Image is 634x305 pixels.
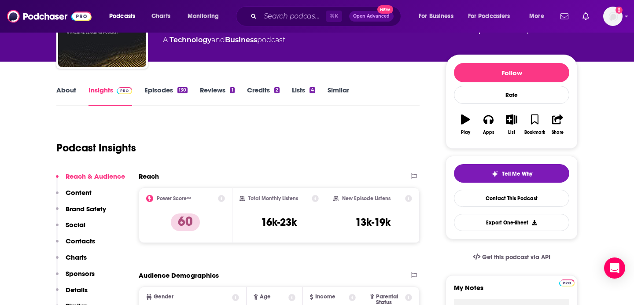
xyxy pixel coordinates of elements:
[66,220,85,229] p: Social
[462,9,523,23] button: open menu
[177,87,188,93] div: 130
[66,172,125,180] p: Reach & Audience
[248,195,298,202] h2: Total Monthly Listens
[546,109,569,140] button: Share
[139,172,159,180] h2: Reach
[603,7,623,26] img: User Profile
[454,283,569,299] label: My Notes
[56,86,76,106] a: About
[508,130,515,135] div: List
[56,286,88,302] button: Details
[552,130,564,135] div: Share
[260,9,326,23] input: Search podcasts, credits, & more...
[139,271,219,279] h2: Audience Demographics
[491,170,498,177] img: tell me why sparkle
[56,237,95,253] button: Contacts
[326,11,342,22] span: ⌘ K
[56,253,87,269] button: Charts
[454,109,477,140] button: Play
[117,87,132,94] img: Podchaser Pro
[181,9,230,23] button: open menu
[413,9,464,23] button: open menu
[171,213,200,231] p: 60
[170,36,211,44] a: Technology
[579,9,593,24] a: Show notifications dropdown
[66,253,87,261] p: Charts
[559,278,575,287] a: Pro website
[502,170,532,177] span: Tell Me Why
[454,86,569,104] div: Rate
[66,188,92,197] p: Content
[454,190,569,207] a: Contact This Podcast
[477,109,500,140] button: Apps
[342,195,391,202] h2: New Episode Listens
[603,7,623,26] span: Logged in as Marketing09
[56,205,106,221] button: Brand Safety
[454,214,569,231] button: Export One-Sheet
[157,195,191,202] h2: Power Score™
[200,86,234,106] a: Reviews1
[482,254,550,261] span: Get this podcast via API
[56,220,85,237] button: Social
[468,10,510,22] span: For Podcasters
[557,9,572,24] a: Show notifications dropdown
[163,35,285,45] div: A podcast
[247,86,280,106] a: Credits2
[559,279,575,287] img: Podchaser Pro
[292,86,315,106] a: Lists4
[188,10,219,22] span: Monitoring
[603,7,623,26] button: Show profile menu
[274,87,280,93] div: 2
[454,164,569,183] button: tell me why sparkleTell Me Why
[154,294,173,300] span: Gender
[310,87,315,93] div: 4
[56,141,136,154] h1: Podcast Insights
[616,7,623,14] svg: Add a profile image
[454,63,569,82] button: Follow
[103,9,147,23] button: open menu
[377,5,393,14] span: New
[260,294,271,300] span: Age
[261,216,297,229] h3: 16k-23k
[66,205,106,213] p: Brand Safety
[88,86,132,106] a: InsightsPodchaser Pro
[523,109,546,140] button: Bookmark
[523,9,555,23] button: open menu
[225,36,257,44] a: Business
[66,286,88,294] p: Details
[604,257,625,279] div: Open Intercom Messenger
[244,6,409,26] div: Search podcasts, credits, & more...
[328,86,349,106] a: Similar
[56,269,95,286] button: Sponsors
[419,10,453,22] span: For Business
[524,130,545,135] div: Bookmark
[66,237,95,245] p: Contacts
[151,10,170,22] span: Charts
[466,246,557,268] a: Get this podcast via API
[500,109,523,140] button: List
[56,172,125,188] button: Reach & Audience
[146,9,176,23] a: Charts
[7,8,92,25] img: Podchaser - Follow, Share and Rate Podcasts
[230,87,234,93] div: 1
[66,269,95,278] p: Sponsors
[461,130,470,135] div: Play
[315,294,335,300] span: Income
[355,216,391,229] h3: 13k-19k
[56,188,92,205] button: Content
[483,130,494,135] div: Apps
[353,14,390,18] span: Open Advanced
[144,86,188,106] a: Episodes130
[529,10,544,22] span: More
[211,36,225,44] span: and
[109,10,135,22] span: Podcasts
[349,11,394,22] button: Open AdvancedNew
